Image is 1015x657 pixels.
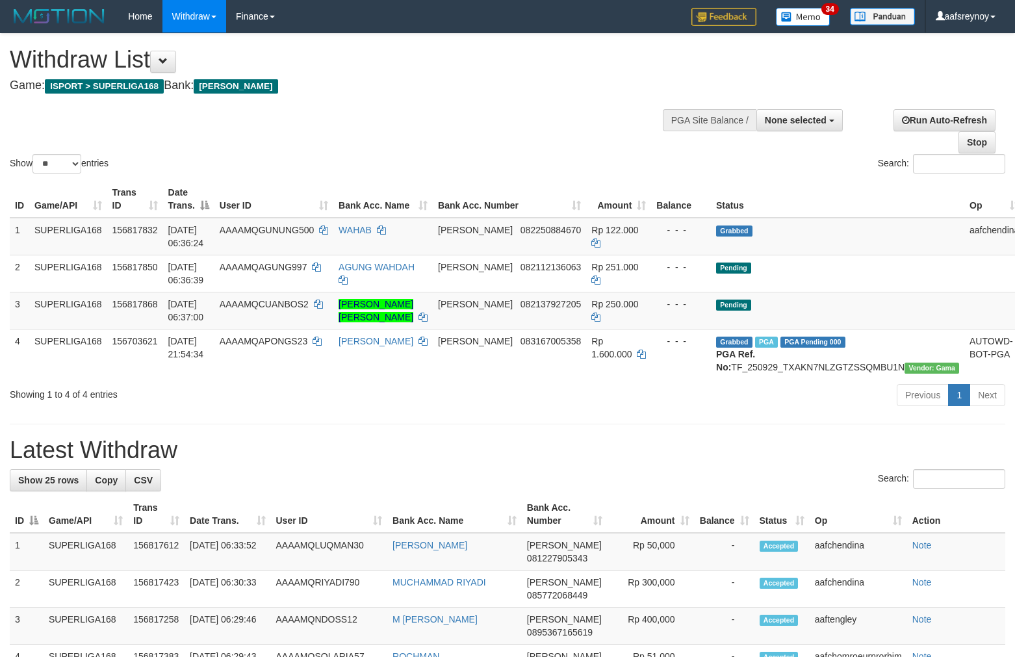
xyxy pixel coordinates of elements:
th: ID [10,181,29,218]
span: Pending [716,263,751,274]
th: Trans ID: activate to sort column ascending [128,496,185,533]
td: - [695,533,754,571]
span: Rp 1.600.000 [591,336,632,359]
td: SUPERLIGA168 [44,571,128,608]
td: 1 [10,218,29,255]
span: [PERSON_NAME] [438,299,513,309]
td: aaftengley [810,608,907,645]
span: PGA Pending [780,337,845,348]
a: Note [912,614,932,625]
a: AGUNG WAHDAH [339,262,415,272]
span: Copy 082137927205 to clipboard [520,299,581,309]
a: Copy [86,469,126,491]
img: MOTION_logo.png [10,6,109,26]
th: Action [907,496,1005,533]
td: AAAAMQRIYADI790 [271,571,388,608]
span: [PERSON_NAME] [527,540,602,550]
span: Copy 0895367165619 to clipboard [527,627,593,638]
span: Accepted [760,541,799,552]
td: 2 [10,571,44,608]
td: SUPERLIGA168 [29,255,107,292]
a: Run Auto-Refresh [893,109,996,131]
a: Note [912,540,932,550]
b: PGA Ref. No: [716,349,755,372]
div: - - - [656,261,706,274]
a: Previous [897,384,949,406]
td: SUPERLIGA168 [29,292,107,329]
span: Accepted [760,578,799,589]
th: Balance: activate to sort column ascending [695,496,754,533]
span: 156817832 [112,225,158,235]
div: Showing 1 to 4 of 4 entries [10,383,413,401]
th: Op: activate to sort column ascending [810,496,907,533]
td: SUPERLIGA168 [44,608,128,645]
span: 156817868 [112,299,158,309]
td: TF_250929_TXAKN7NLZGTZSSQMBU1N [711,329,964,379]
span: [DATE] 06:36:24 [168,225,204,248]
th: Status [711,181,964,218]
span: Grabbed [716,337,752,348]
span: [PERSON_NAME] [438,336,513,346]
td: 156817612 [128,533,185,571]
span: [DATE] 21:54:34 [168,336,204,359]
th: User ID: activate to sort column ascending [271,496,388,533]
td: SUPERLIGA168 [29,329,107,379]
td: aafchendina [810,533,907,571]
th: Balance [651,181,711,218]
td: Rp 400,000 [608,608,695,645]
th: User ID: activate to sort column ascending [214,181,333,218]
span: Accepted [760,615,799,626]
th: Game/API: activate to sort column ascending [29,181,107,218]
h1: Withdraw List [10,47,663,73]
span: [PERSON_NAME] [527,577,602,587]
th: ID: activate to sort column descending [10,496,44,533]
th: Amount: activate to sort column ascending [586,181,651,218]
a: WAHAB [339,225,372,235]
th: Status: activate to sort column ascending [754,496,810,533]
label: Search: [878,154,1005,174]
input: Search: [913,469,1005,489]
th: Trans ID: activate to sort column ascending [107,181,163,218]
span: Rp 251.000 [591,262,638,272]
span: Copy 083167005358 to clipboard [520,336,581,346]
a: [PERSON_NAME] [339,336,413,346]
th: Date Trans.: activate to sort column descending [163,181,214,218]
a: MUCHAMMAD RIYADI [392,577,486,587]
span: Copy 082250884670 to clipboard [520,225,581,235]
div: - - - [656,224,706,237]
span: Grabbed [716,225,752,237]
a: CSV [125,469,161,491]
span: [DATE] 06:36:39 [168,262,204,285]
span: Rp 122.000 [591,225,638,235]
span: [PERSON_NAME] [194,79,277,94]
th: Bank Acc. Name: activate to sort column ascending [387,496,522,533]
td: [DATE] 06:30:33 [185,571,270,608]
span: [DATE] 06:37:00 [168,299,204,322]
span: Show 25 rows [18,475,79,485]
span: [PERSON_NAME] [438,262,513,272]
a: Next [970,384,1005,406]
a: [PERSON_NAME] [PERSON_NAME] [339,299,413,322]
span: [PERSON_NAME] [438,225,513,235]
h1: Latest Withdraw [10,437,1005,463]
td: 156817258 [128,608,185,645]
span: Marked by aafchhiseyha [755,337,778,348]
span: AAAAMQAPONGS23 [220,336,307,346]
input: Search: [913,154,1005,174]
span: 34 [821,3,839,15]
td: Rp 300,000 [608,571,695,608]
td: [DATE] 06:29:46 [185,608,270,645]
span: AAAAMQGUNUNG500 [220,225,314,235]
a: Note [912,577,932,587]
span: AAAAMQAGUNG997 [220,262,307,272]
span: 156817850 [112,262,158,272]
span: Copy 085772068449 to clipboard [527,590,587,600]
img: panduan.png [850,8,915,25]
a: Show 25 rows [10,469,87,491]
a: [PERSON_NAME] [392,540,467,550]
span: CSV [134,475,153,485]
label: Show entries [10,154,109,174]
span: Vendor URL: https://trx31.1velocity.biz [905,363,959,374]
td: - [695,608,754,645]
th: Bank Acc. Number: activate to sort column ascending [522,496,608,533]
